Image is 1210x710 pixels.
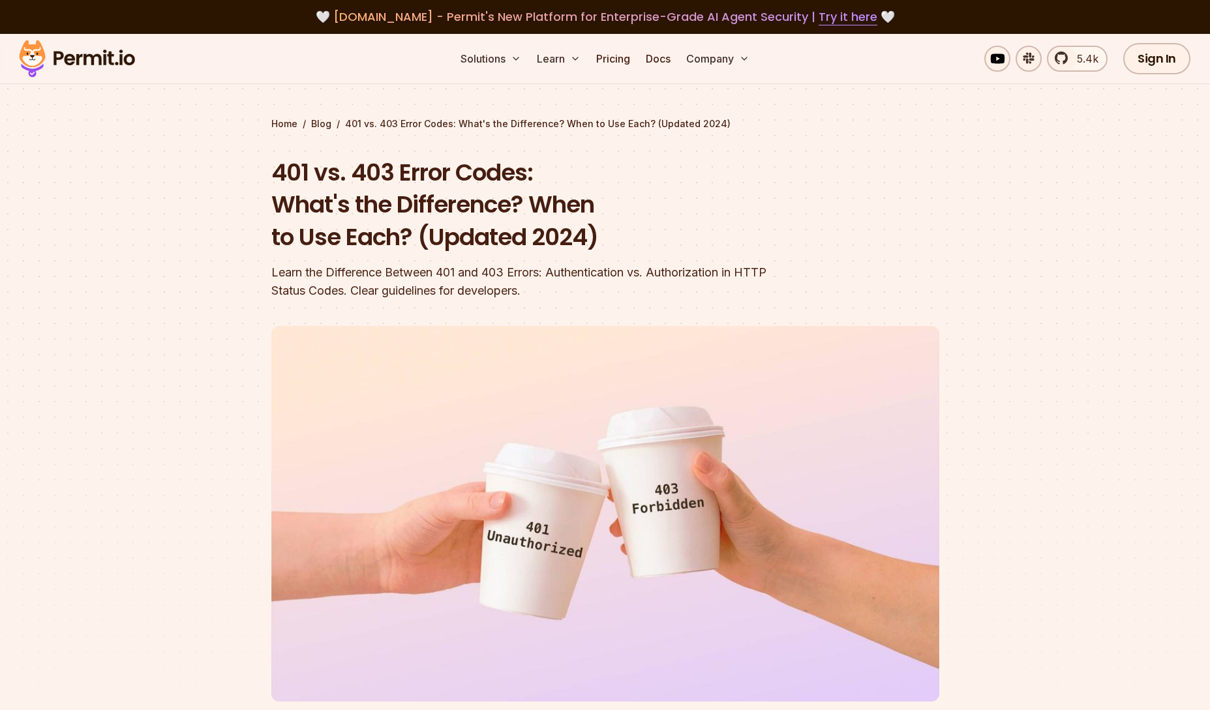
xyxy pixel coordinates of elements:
button: Solutions [455,46,526,72]
div: 🤍 🤍 [31,8,1179,26]
button: Learn [532,46,586,72]
img: Permit logo [13,37,141,81]
div: / / [271,117,939,130]
a: Try it here [819,8,877,25]
button: Company [681,46,755,72]
a: Docs [641,46,676,72]
a: Sign In [1123,43,1190,74]
span: [DOMAIN_NAME] - Permit's New Platform for Enterprise-Grade AI Agent Security | [333,8,877,25]
a: Blog [311,117,331,130]
div: Learn the Difference Between 401 and 403 Errors: Authentication vs. Authorization in HTTP Status ... [271,263,772,300]
a: Pricing [591,46,635,72]
h1: 401 vs. 403 Error Codes: What's the Difference? When to Use Each? (Updated 2024) [271,156,772,254]
a: 5.4k [1047,46,1108,72]
a: Home [271,117,297,130]
img: 401 vs. 403 Error Codes: What's the Difference? When to Use Each? (Updated 2024) [271,326,939,702]
span: 5.4k [1069,51,1098,67]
